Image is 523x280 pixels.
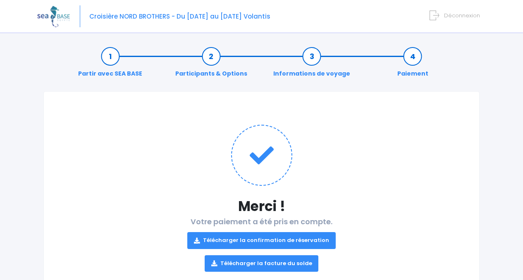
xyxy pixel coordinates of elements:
a: Télécharger la confirmation de réservation [187,232,336,249]
h1: Merci ! [60,198,463,214]
a: Informations de voyage [269,52,354,78]
a: Participants & Options [171,52,251,78]
a: Paiement [393,52,432,78]
span: Croisière NORD BROTHERS - Du [DATE] au [DATE] Volantis [89,12,270,21]
h2: Votre paiement a été pris en compte. [60,217,463,272]
span: Déconnexion [444,12,480,19]
a: Télécharger la facture du solde [205,255,319,272]
a: Partir avec SEA BASE [74,52,146,78]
